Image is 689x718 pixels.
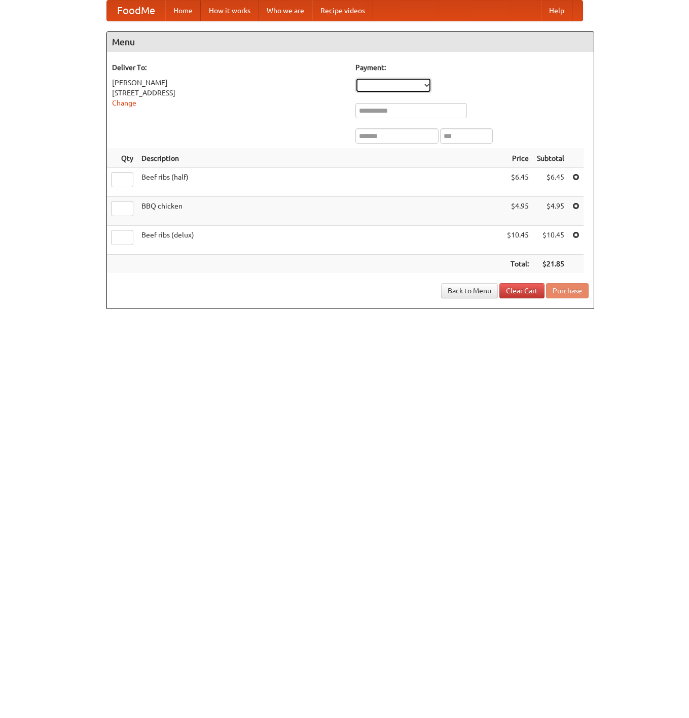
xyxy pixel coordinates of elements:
a: Back to Menu [441,283,498,298]
a: Recipe videos [312,1,373,21]
a: How it works [201,1,259,21]
td: $10.45 [533,226,568,255]
a: FoodMe [107,1,165,21]
th: Total: [503,255,533,273]
h4: Menu [107,32,594,52]
td: BBQ chicken [137,197,503,226]
td: $4.95 [533,197,568,226]
th: Price [503,149,533,168]
td: $6.45 [533,168,568,197]
td: Beef ribs (delux) [137,226,503,255]
td: $10.45 [503,226,533,255]
th: Description [137,149,503,168]
a: Clear Cart [499,283,545,298]
h5: Deliver To: [112,62,345,73]
th: $21.85 [533,255,568,273]
td: Beef ribs (half) [137,168,503,197]
a: Change [112,99,136,107]
th: Qty [107,149,137,168]
a: Home [165,1,201,21]
div: [PERSON_NAME] [112,78,345,88]
div: [STREET_ADDRESS] [112,88,345,98]
td: $4.95 [503,197,533,226]
h5: Payment: [355,62,589,73]
td: $6.45 [503,168,533,197]
button: Purchase [546,283,589,298]
a: Help [541,1,572,21]
a: Who we are [259,1,312,21]
th: Subtotal [533,149,568,168]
